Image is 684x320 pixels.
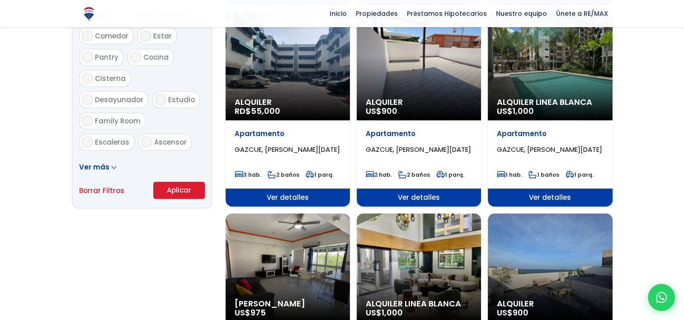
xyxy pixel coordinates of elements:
[81,6,97,22] img: Logo de REMAX
[382,105,397,117] span: 900
[153,31,172,41] span: Estar
[143,52,169,62] span: Cocina
[497,307,528,318] span: US$
[82,52,93,62] input: Pantry
[497,299,603,308] span: Alquiler
[79,162,109,172] span: Ver más
[528,171,559,179] span: 1 baños
[513,105,534,117] span: 1,000
[235,129,341,138] p: Apartamento
[357,12,481,207] a: Alquiler US$900 Apartamento GAZCUE, [PERSON_NAME][DATE] 2 hab. 2 baños 1 parq. Ver detalles
[226,12,350,207] a: Alquiler RD$55,000 Apartamento GAZCUE, [PERSON_NAME][DATE] 3 hab. 2 baños 1 parq. Ver detalles
[154,137,187,147] span: Ascensor
[153,182,205,199] button: Aplicar
[497,105,534,117] span: US$
[497,171,522,179] span: 1 hab.
[95,52,118,62] span: Pantry
[235,171,261,179] span: 3 hab.
[235,307,266,318] span: US$
[351,7,402,20] span: Propiedades
[366,98,472,107] span: Alquiler
[82,136,93,147] input: Escaleras
[366,129,472,138] p: Apartamento
[235,145,340,154] span: GAZCUE, [PERSON_NAME][DATE]
[155,94,166,105] input: Estudio
[130,52,141,62] input: Cocina
[306,171,334,179] span: 1 parq.
[366,307,403,318] span: US$
[95,116,141,126] span: Family Room
[366,171,392,179] span: 2 hab.
[436,171,464,179] span: 1 parq.
[141,136,152,147] input: Ascensor
[402,7,491,20] span: Préstamos Hipotecarios
[82,30,93,41] input: Comedor
[168,95,195,104] span: Estudio
[488,12,612,207] a: Alquiler Linea Blanca US$1,000 Apartamento GAZCUE, [PERSON_NAME][DATE] 1 hab. 1 baños 1 parq. Ver...
[82,73,93,84] input: Cisterna
[497,145,602,154] span: GAZCUE, [PERSON_NAME][DATE]
[235,105,280,117] span: RD$
[95,137,129,147] span: Escaleras
[552,7,613,20] span: Únete a RE/MAX
[398,171,430,179] span: 2 baños
[366,145,471,154] span: GAZCUE, [PERSON_NAME][DATE]
[357,188,481,207] span: Ver detalles
[366,299,472,308] span: Alquiler Linea Blanca
[251,105,280,117] span: 55,000
[235,299,341,308] span: [PERSON_NAME]
[95,74,126,83] span: Cisterna
[497,98,603,107] span: Alquiler Linea Blanca
[82,94,93,105] input: Desayunador
[325,7,351,20] span: Inicio
[140,30,151,41] input: Estar
[488,188,612,207] span: Ver detalles
[235,98,341,107] span: Alquiler
[497,129,603,138] p: Apartamento
[82,115,93,126] input: Family Room
[268,171,299,179] span: 2 baños
[79,162,117,172] a: Ver más
[491,7,552,20] span: Nuestro equipo
[366,105,397,117] span: US$
[95,31,128,41] span: Comedor
[95,95,143,104] span: Desayunador
[226,188,350,207] span: Ver detalles
[566,171,594,179] span: 1 parq.
[382,307,403,318] span: 1,000
[79,185,124,196] a: Borrar Filtros
[513,307,528,318] span: 900
[250,307,266,318] span: 975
